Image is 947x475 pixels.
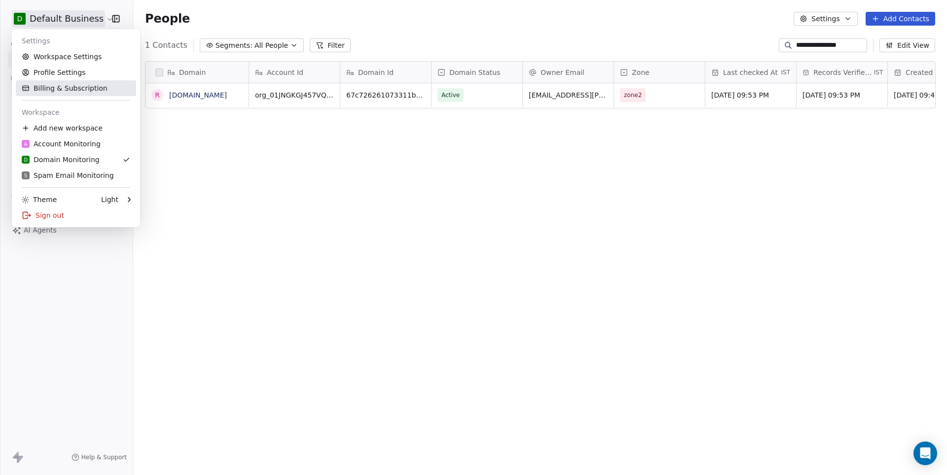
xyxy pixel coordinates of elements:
[16,120,136,136] div: Add new workspace
[16,104,136,120] div: Workspace
[22,170,114,180] div: Spam Email Monitoring
[16,80,136,96] a: Billing & Subscription
[22,139,101,149] div: Account Monitoring
[16,65,136,80] a: Profile Settings
[16,49,136,65] a: Workspace Settings
[22,195,57,204] div: Theme
[24,156,28,164] span: D
[101,195,118,204] div: Light
[24,172,27,179] span: S
[24,140,28,148] span: A
[16,33,136,49] div: Settings
[22,155,100,165] div: Domain Monitoring
[16,207,136,223] div: Sign out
